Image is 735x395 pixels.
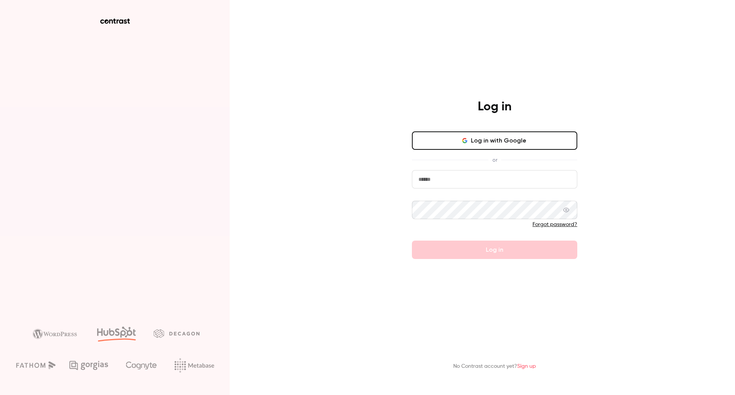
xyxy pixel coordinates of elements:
a: Forgot password? [532,222,577,227]
a: Sign up [517,364,536,369]
button: Log in with Google [412,131,577,150]
h4: Log in [478,99,511,115]
span: or [488,156,501,164]
p: No Contrast account yet? [453,362,536,370]
img: decagon [154,329,199,338]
